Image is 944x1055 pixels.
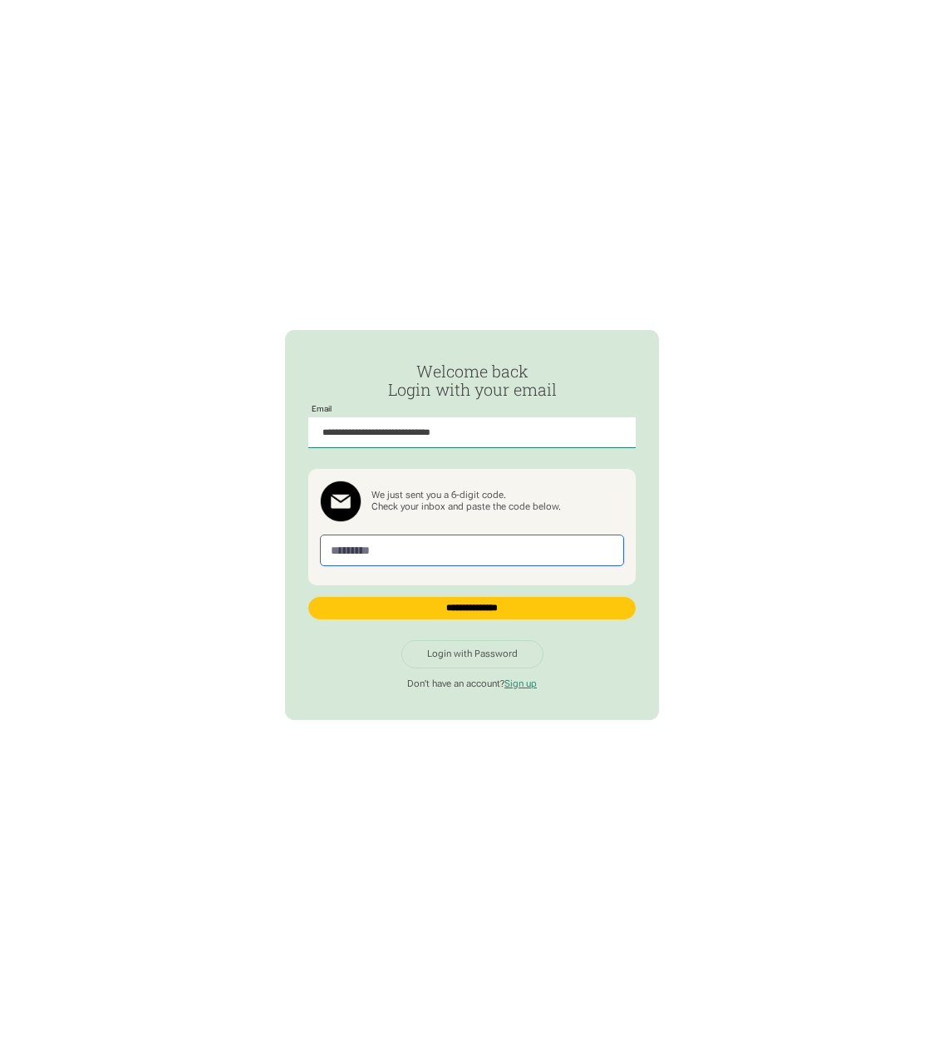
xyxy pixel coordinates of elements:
[371,490,561,513] div: We just sent you a 6-digit code. Check your inbox and paste the code below.
[504,678,537,689] a: Sign up
[308,362,636,398] h2: Welcome back Login with your email
[308,362,636,631] form: Passwordless Login
[308,678,636,690] p: Don't have an account?
[427,648,518,660] div: Login with Password
[308,405,336,414] label: Email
